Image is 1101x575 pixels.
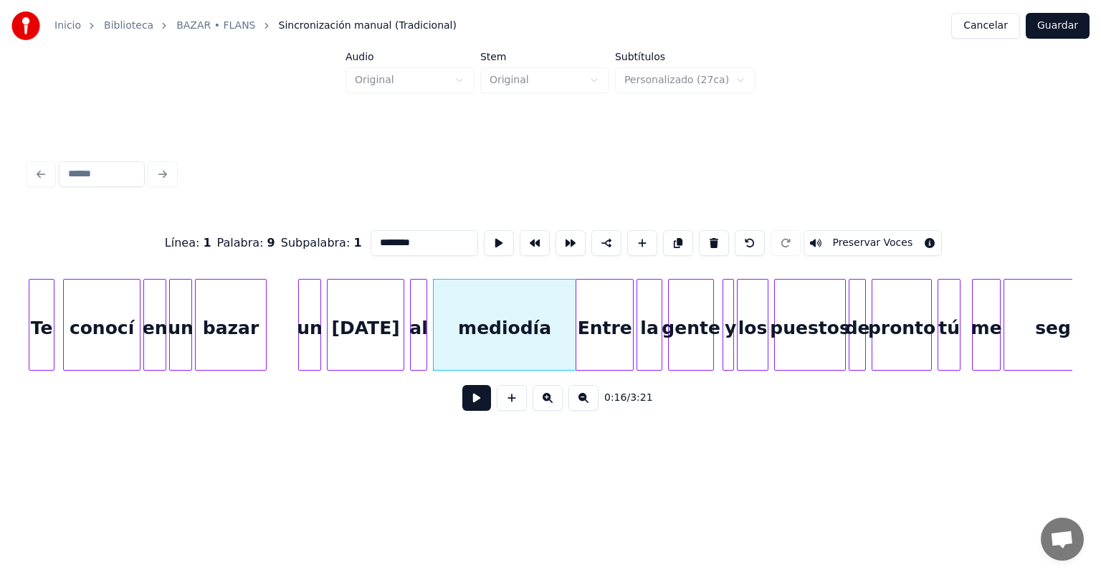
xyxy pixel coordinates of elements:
[804,230,943,256] button: Toggle
[176,19,255,33] a: BAZAR • FLANS
[165,234,211,252] div: Línea :
[279,19,457,33] span: Sincronización manual (Tradicional)
[54,19,81,33] a: Inicio
[1026,13,1090,39] button: Guardar
[104,19,153,33] a: Biblioteca
[604,391,639,405] div: /
[11,11,40,40] img: youka
[217,234,275,252] div: Palabra :
[480,52,609,62] label: Stem
[267,236,275,250] span: 9
[203,236,211,250] span: 1
[54,19,457,33] nav: breadcrumb
[630,391,652,405] span: 3:21
[951,13,1020,39] button: Cancelar
[353,236,361,250] span: 1
[615,52,756,62] label: Subtítulos
[1041,518,1084,561] div: Chat abierto
[345,52,475,62] label: Audio
[604,391,626,405] span: 0:16
[281,234,362,252] div: Subpalabra :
